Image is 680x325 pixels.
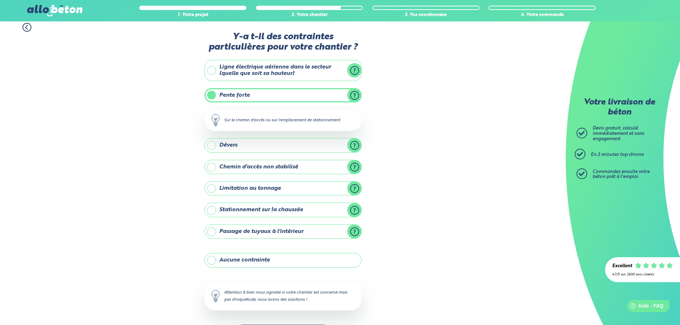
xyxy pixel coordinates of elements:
div: 4.7/5 sur 2300 avis clients [612,273,673,276]
label: Pente forte [205,88,362,102]
span: En 2 minutes top chrono [591,152,644,157]
div: Sur le chemin d'accès ou sur l'emplacement de stationnement [205,110,362,131]
label: Ligne électrique aérienne dans le secteur (quelle que soit sa hauteur) [205,60,362,81]
label: Dévers [205,138,362,152]
div: 2. Votre chantier [256,12,363,18]
span: Commandez ensuite votre béton prêt à l'emploi [593,169,650,179]
span: Devis gratuit, calculé immédiatement et sans engagement [593,126,644,141]
label: Limitation au tonnage [205,181,362,195]
div: 4. Votre commande [489,12,596,18]
div: 3. Vos coordonnées [372,12,479,18]
div: 1. Votre projet [139,12,246,18]
label: Stationnement sur la chaussée [205,203,362,217]
div: Excellent [612,264,632,269]
iframe: Help widget launcher [616,297,672,317]
label: Aucune contrainte [205,253,362,267]
p: Votre livraison de béton [578,98,660,117]
label: Y-a t-il des contraintes particulières pour votre chantier ? [205,32,362,53]
img: allobéton [27,5,82,16]
div: Attention à bien nous signaler si votre chantier est concerné mais pas d'inquiétude, nous avons d... [205,282,362,310]
label: Chemin d'accès non stabilisé [205,160,362,174]
label: Passage de tuyaux à l'intérieur [205,224,362,239]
